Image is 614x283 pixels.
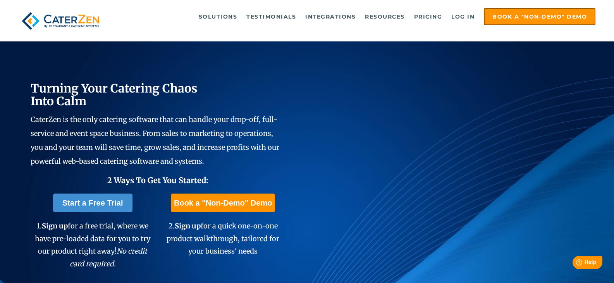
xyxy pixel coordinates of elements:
[117,8,595,25] div: Navigation Menu
[175,221,201,230] span: Sign up
[361,9,409,24] a: Resources
[31,81,198,108] span: Turning Your Catering Chaos Into Calm
[410,9,446,24] a: Pricing
[53,194,132,212] a: Start a Free Trial
[167,221,279,256] span: 2. for a quick one-on-one product walkthrough, tailored for your business' needs
[545,253,605,274] iframe: Help widget launcher
[35,221,150,268] span: 1. for a free trial, where we have pre-loaded data for you to try our product right away!
[70,247,148,268] em: No credit card required.
[301,9,359,24] a: Integrations
[42,221,68,230] span: Sign up
[484,8,595,25] a: Book a "Non-Demo" Demo
[243,9,300,24] a: Testimonials
[171,194,275,212] a: Book a "Non-Demo" Demo
[195,9,241,24] a: Solutions
[31,115,279,166] span: CaterZen is the only catering software that can handle your drop-off, full-service and event spac...
[447,9,478,24] a: Log in
[107,175,208,185] span: 2 Ways To Get You Started:
[19,8,102,34] img: caterzen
